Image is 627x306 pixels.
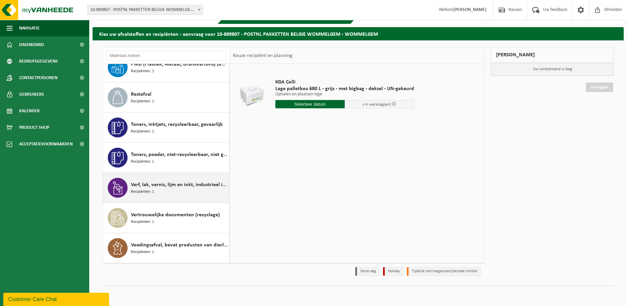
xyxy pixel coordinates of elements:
li: Holiday [383,267,404,276]
iframe: chat widget [3,291,110,306]
span: Recipiënten: 1 [131,249,154,255]
span: Contactpersonen [19,70,58,86]
span: Voedingsafval, bevat producten van dierlijke oorsprong, onverpakt, categorie 3 [131,241,227,249]
button: Vertrouwelijke documenten (recyclage) Recipiënten: 1 [103,203,229,233]
li: Tijdelijk niet toegestaan/période limitée [407,267,481,276]
span: Recipiënten: 1 [131,128,154,135]
button: Toners, poeder, niet-recycleerbaar, niet gevaarlijk Recipiënten: 1 [103,143,229,173]
span: Verf, lak, vernis, lijm en inkt, industrieel in kleinverpakking [131,181,227,189]
p: Ophalen en plaatsen lege [275,92,414,97]
h2: Kies uw afvalstoffen en recipiënten - aanvraag voor 10-889807 - POSTNL PAKKETTEN BELGIE WOMMELGEM... [93,27,624,40]
span: Recipiënten: 1 [131,68,154,75]
strong: [PERSON_NAME] [453,7,487,12]
span: PMD (Plastiek, Metaal, Drankkartons) (bedrijven) [131,60,227,68]
p: Uw winkelmand is leeg [491,63,613,76]
span: Product Shop [19,119,49,136]
button: Verf, lak, vernis, lijm en inkt, industrieel in kleinverpakking Recipiënten: 1 [103,173,229,203]
div: [PERSON_NAME] [491,47,614,63]
span: Toners, inktjets, recycleerbaar, gevaarlijk [131,121,223,128]
span: Recipiënten: 1 [131,219,154,225]
span: Recipiënten: 1 [131,159,154,165]
span: Lage palletbox 680 L - grijs - met bigbag - deksel - UN-gekeurd [275,85,414,92]
span: Restafval [131,90,151,98]
span: Recipiënten: 1 [131,98,154,105]
button: PMD (Plastiek, Metaal, Drankkartons) (bedrijven) Recipiënten: 1 [103,52,229,82]
span: Acceptatievoorwaarden [19,136,73,152]
span: KGA Colli [275,79,414,85]
input: Materiaal zoeken [106,51,226,61]
span: Dashboard [19,36,44,53]
button: Toners, inktjets, recycleerbaar, gevaarlijk Recipiënten: 1 [103,113,229,143]
input: Selecteer datum [275,100,345,108]
li: Vaste dag [355,267,380,276]
span: Gebruikers [19,86,44,103]
span: Kalender [19,103,40,119]
span: Bedrijfsgegevens [19,53,58,70]
button: Restafval Recipiënten: 1 [103,82,229,113]
span: 10-889807 - POSTNL PAKKETTEN BELGIE WOMMELGEM - WOMMELGEM [87,5,203,15]
span: + 4 werkdag(en) [363,102,391,107]
span: Navigatie [19,20,40,36]
span: Recipiënten: 1 [131,189,154,195]
div: Keuze recipiënt en planning [230,47,296,64]
span: Toners, poeder, niet-recycleerbaar, niet gevaarlijk [131,151,227,159]
span: 10-889807 - POSTNL PAKKETTEN BELGIE WOMMELGEM - WOMMELGEM [88,5,203,15]
span: Vertrouwelijke documenten (recyclage) [131,211,220,219]
a: Doorgaan [586,82,613,92]
button: Voedingsafval, bevat producten van dierlijke oorsprong, onverpakt, categorie 3 Recipiënten: 1 [103,233,229,263]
